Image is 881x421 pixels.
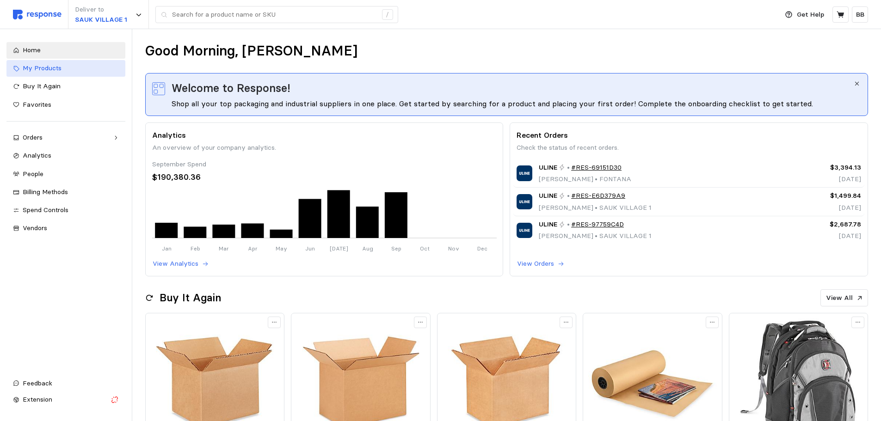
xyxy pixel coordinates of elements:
[539,231,652,241] p: [PERSON_NAME] SAUK VILLAGE 1
[6,202,125,219] a: Spend Controls
[75,15,127,25] p: SAUK VILLAGE 1
[23,133,109,143] div: Orders
[276,244,287,251] tspan: May
[593,232,599,240] span: •
[517,194,532,209] img: ULINE
[420,244,430,251] tspan: Oct
[6,42,125,59] a: Home
[517,165,532,181] img: ULINE
[517,259,554,269] p: View Orders
[75,5,127,15] p: Deliver to
[856,10,864,20] p: BB
[329,244,348,251] tspan: [DATE]
[152,159,497,170] div: September Spend
[23,206,68,214] span: Spend Controls
[780,6,830,24] button: Get Help
[780,174,861,184] p: [DATE]
[6,97,125,113] a: Favorites
[539,220,557,230] span: ULINE
[152,129,497,141] p: Analytics
[152,143,497,153] p: An overview of your company analytics.
[593,175,599,183] span: •
[362,244,373,251] tspan: Aug
[571,163,622,173] a: #RES-69151D30
[23,188,68,196] span: Billing Methods
[567,191,570,201] p: •
[539,163,557,173] span: ULINE
[23,64,62,72] span: My Products
[382,9,393,20] div: /
[6,391,125,408] button: Extension
[852,6,868,23] button: BB
[248,244,258,251] tspan: Apr
[23,170,43,178] span: People
[539,174,631,184] p: [PERSON_NAME] FONTANA
[517,129,861,141] p: Recent Orders
[571,191,625,201] a: #RES-E6D379A9
[152,171,497,183] div: $190,380.36
[172,6,377,23] input: Search for a product name or SKU
[23,151,51,159] span: Analytics
[6,147,125,164] a: Analytics
[6,129,125,146] a: Orders
[448,244,459,251] tspan: Nov
[517,258,565,269] button: View Orders
[153,259,198,269] p: View Analytics
[23,379,52,387] span: Feedback
[152,82,165,95] img: svg%3e
[6,375,125,392] button: Feedback
[593,203,599,212] span: •
[23,224,47,232] span: Vendors
[6,78,125,95] a: Buy It Again
[145,42,357,60] h1: Good Morning, [PERSON_NAME]
[305,244,315,251] tspan: Jun
[190,244,200,251] tspan: Feb
[826,293,853,303] p: View All
[391,244,401,251] tspan: Sep
[23,82,61,90] span: Buy It Again
[172,98,853,109] div: Shop all your top packaging and industrial suppliers in one place. Get started by searching for a...
[780,203,861,213] p: [DATE]
[172,80,290,97] span: Welcome to Response!
[23,46,41,54] span: Home
[6,220,125,237] a: Vendors
[6,166,125,183] a: People
[780,191,861,201] p: $1,499.84
[161,244,171,251] tspan: Jan
[567,220,570,230] p: •
[6,184,125,201] a: Billing Methods
[160,291,221,305] h2: Buy It Again
[780,163,861,173] p: $3,394.13
[780,220,861,230] p: $2,687.78
[152,258,209,269] button: View Analytics
[23,395,52,403] span: Extension
[567,163,570,173] p: •
[219,244,229,251] tspan: Mar
[797,10,824,20] p: Get Help
[13,10,62,19] img: svg%3e
[780,231,861,241] p: [DATE]
[23,100,51,109] span: Favorites
[6,60,125,77] a: My Products
[477,244,487,251] tspan: Dec
[539,191,557,201] span: ULINE
[820,289,868,307] button: View All
[517,223,532,238] img: ULINE
[571,220,624,230] a: #RES-97759C4D
[517,143,861,153] p: Check the status of recent orders.
[539,203,652,213] p: [PERSON_NAME] SAUK VILLAGE 1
